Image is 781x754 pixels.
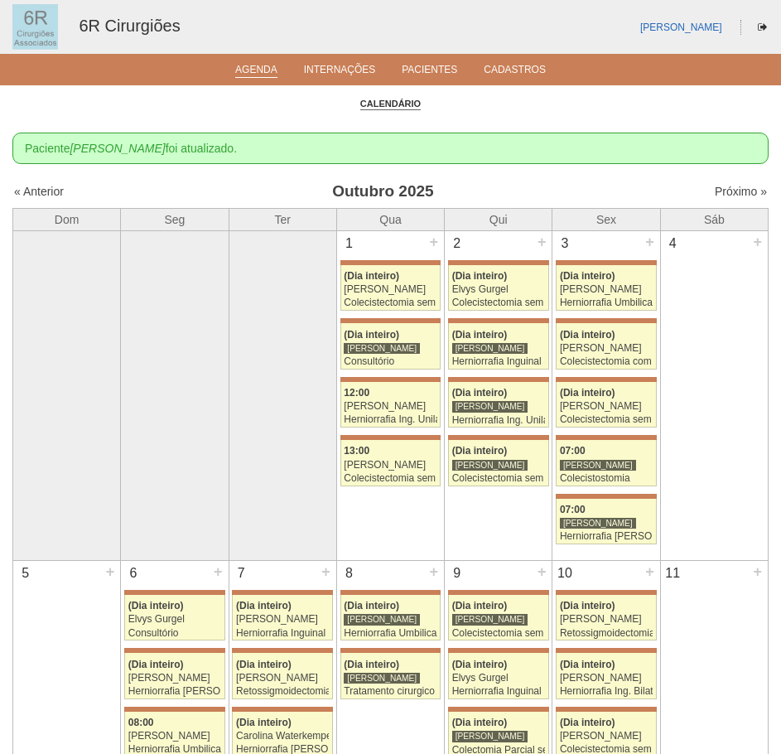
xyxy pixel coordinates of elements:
div: Herniorrafia [PERSON_NAME] [128,686,221,697]
span: (Dia inteiro) [560,659,615,670]
div: Key: Maria Braido [556,707,657,712]
div: 7 [229,561,253,586]
a: (Dia inteiro) [PERSON_NAME] Herniorrafia Inguinal Direita [448,323,549,369]
div: 1 [337,231,361,256]
div: Colecistectomia sem Colangiografia VL [560,414,653,425]
span: (Dia inteiro) [452,329,508,341]
span: (Dia inteiro) [128,600,184,611]
div: Colecistectomia sem Colangiografia VL [344,473,436,484]
a: (Dia inteiro) [PERSON_NAME] Herniorrafia Ing. Unilateral VL [448,382,549,428]
div: 3 [552,231,576,256]
th: Sáb [660,208,768,230]
a: 07:00 [PERSON_NAME] Herniorrafia [PERSON_NAME] [556,499,657,544]
div: + [319,561,333,582]
th: Ter [229,208,336,230]
div: [PERSON_NAME] [452,613,528,626]
div: + [427,561,441,582]
div: Retossigmoidectomia Abdominal [236,686,329,697]
div: [PERSON_NAME] [344,460,436,471]
div: Key: Maria Braido [124,590,225,595]
div: + [750,231,764,253]
a: Próximo » [715,185,767,198]
span: (Dia inteiro) [452,387,508,399]
div: Retossigmoidectomia Abdominal [560,628,653,639]
a: (Dia inteiro) [PERSON_NAME] Colecistectomia sem Colangiografia VL [340,265,441,311]
span: (Dia inteiro) [560,717,615,728]
div: Herniorrafia Inguinal Bilateral [236,628,329,639]
div: + [643,231,657,253]
a: Cadastros [484,64,546,80]
span: (Dia inteiro) [128,659,184,670]
a: (Dia inteiro) [PERSON_NAME] Colecistectomia sem Colangiografia VL [448,595,549,640]
div: [PERSON_NAME] [560,284,653,295]
a: (Dia inteiro) [PERSON_NAME] Herniorrafia Ing. Bilateral VL [556,653,657,698]
div: [PERSON_NAME] [560,459,636,471]
div: Key: Maria Braido [232,707,333,712]
div: [PERSON_NAME] [452,400,528,413]
div: Colecistectomia sem Colangiografia VL [452,473,545,484]
div: + [535,231,549,253]
div: Key: Maria Braido [448,648,549,653]
a: 13:00 [PERSON_NAME] Colecistectomia sem Colangiografia VL [340,440,441,486]
div: Herniorrafia Umbilical [560,297,653,308]
div: Key: Maria Braido [232,648,333,653]
div: [PERSON_NAME] [560,673,653,684]
div: Key: Maria Braido [340,435,441,440]
div: 2 [445,231,469,256]
a: (Dia inteiro) [PERSON_NAME] Colecistectomia sem Colangiografia VL [448,440,549,486]
a: 07:00 [PERSON_NAME] Colecistostomia [556,440,657,486]
a: (Dia inteiro) [PERSON_NAME] Tratamento cirurgico do megaesofago por video [340,653,441,698]
div: Key: Maria Braido [448,318,549,323]
div: Colecistectomia sem Colangiografia VL [452,628,545,639]
span: (Dia inteiro) [452,717,508,728]
div: [PERSON_NAME] [452,342,528,355]
th: Dom [13,208,121,230]
a: (Dia inteiro) [PERSON_NAME] Herniorrafia Umbilical [556,265,657,311]
div: Paciente foi atualizado. [12,133,769,164]
div: 10 [552,561,576,586]
div: Key: Maria Braido [340,318,441,323]
div: Consultório [128,628,221,639]
div: Key: Maria Braido [556,494,657,499]
div: [PERSON_NAME] [344,613,420,626]
span: (Dia inteiro) [236,659,292,670]
div: Key: Maria Braido [124,648,225,653]
div: Consultório [344,356,436,367]
span: 07:00 [560,445,586,457]
div: 11 [661,561,685,586]
span: (Dia inteiro) [344,600,399,611]
span: 07:00 [560,504,586,515]
a: Internações [304,64,376,80]
div: 8 [337,561,361,586]
div: Key: Maria Braido [124,707,225,712]
i: Sair [758,22,767,32]
div: Elvys Gurgel [128,614,221,625]
span: 08:00 [128,717,154,728]
span: (Dia inteiro) [560,387,615,399]
div: [PERSON_NAME] [344,342,420,355]
div: Colecistectomia sem Colangiografia VL [344,297,436,308]
div: Key: Maria Braido [232,590,333,595]
span: (Dia inteiro) [560,600,615,611]
a: (Dia inteiro) [PERSON_NAME] Herniorrafia Inguinal Bilateral [232,595,333,640]
div: Key: Maria Braido [448,435,549,440]
div: Key: Maria Braido [340,377,441,382]
div: Key: Maria Braido [340,648,441,653]
a: (Dia inteiro) Elvys Gurgel Colecistectomia sem Colangiografia VL [448,265,549,311]
span: (Dia inteiro) [560,270,615,282]
a: (Dia inteiro) [PERSON_NAME] Colecistectomia com Colangiografia VL [556,323,657,369]
div: Key: Maria Braido [340,590,441,595]
a: (Dia inteiro) [PERSON_NAME] Herniorrafia [PERSON_NAME] [124,653,225,698]
a: Pacientes [402,64,457,80]
div: + [535,561,549,582]
div: Key: Maria Braido [556,648,657,653]
div: Key: Maria Braido [340,260,441,265]
span: 12:00 [344,387,369,399]
div: Herniorrafia Inguinal Direita [452,356,545,367]
div: Colecistectomia sem Colangiografia VL [452,297,545,308]
div: [PERSON_NAME] [560,731,653,742]
a: 6R Cirurgiões [79,17,180,35]
th: Seg [121,208,229,230]
div: Herniorrafia Ing. Bilateral VL [560,686,653,697]
div: 5 [13,561,37,586]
